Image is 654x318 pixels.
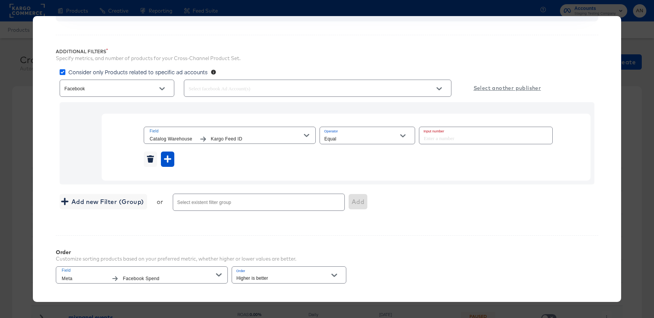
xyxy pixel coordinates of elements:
[419,127,548,144] input: Enter a number
[474,83,541,93] u: Select another publisher
[56,249,296,255] div: Order
[156,83,168,95] button: Open
[328,269,340,281] button: Open
[211,135,304,143] span: Kargo Feed ID
[56,49,599,55] div: Additional Filters
[60,194,147,209] button: Add new Filter (Group)
[56,255,296,263] div: Customize sorting products based on your preferred metric, whether higher or lower values are bet...
[68,68,208,76] span: Consider only Products related to specific ad accounts
[62,275,108,283] span: Meta
[471,78,544,98] button: Select another publisher
[62,267,216,274] span: Field
[187,84,426,93] input: Select facebook Ad Account(s)
[123,275,216,283] span: Facebook Spend
[150,128,304,135] span: Field
[433,83,445,95] button: Open
[397,130,409,142] button: Open
[56,266,228,284] button: FieldMetaFacebook Spend
[150,135,196,143] span: Catalog Warehouse
[144,127,316,144] button: FieldCatalog WarehouseKargo Feed ID
[157,198,163,205] div: or
[56,55,599,62] div: Specify metrics, and number of products for your Cross-Channel Product Set.
[63,196,144,207] span: Add new Filter (Group)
